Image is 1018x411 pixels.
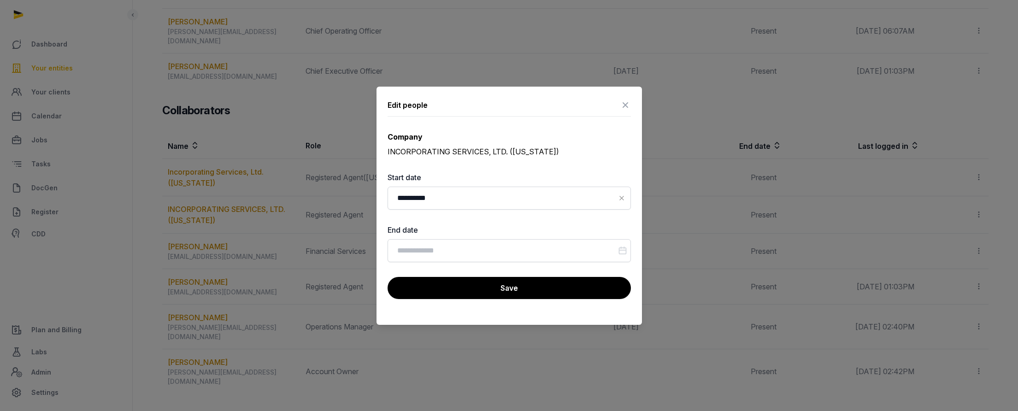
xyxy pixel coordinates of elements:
input: Datepicker input [388,239,631,262]
button: Save [388,277,631,299]
div: Edit people [388,100,428,111]
label: Start date [388,172,631,183]
label: End date [388,224,631,235]
div: Company [388,131,631,142]
input: Datepicker input [388,187,631,210]
div: INCORPORATING SERVICES, LTD. ([US_STATE]) [388,146,631,157]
